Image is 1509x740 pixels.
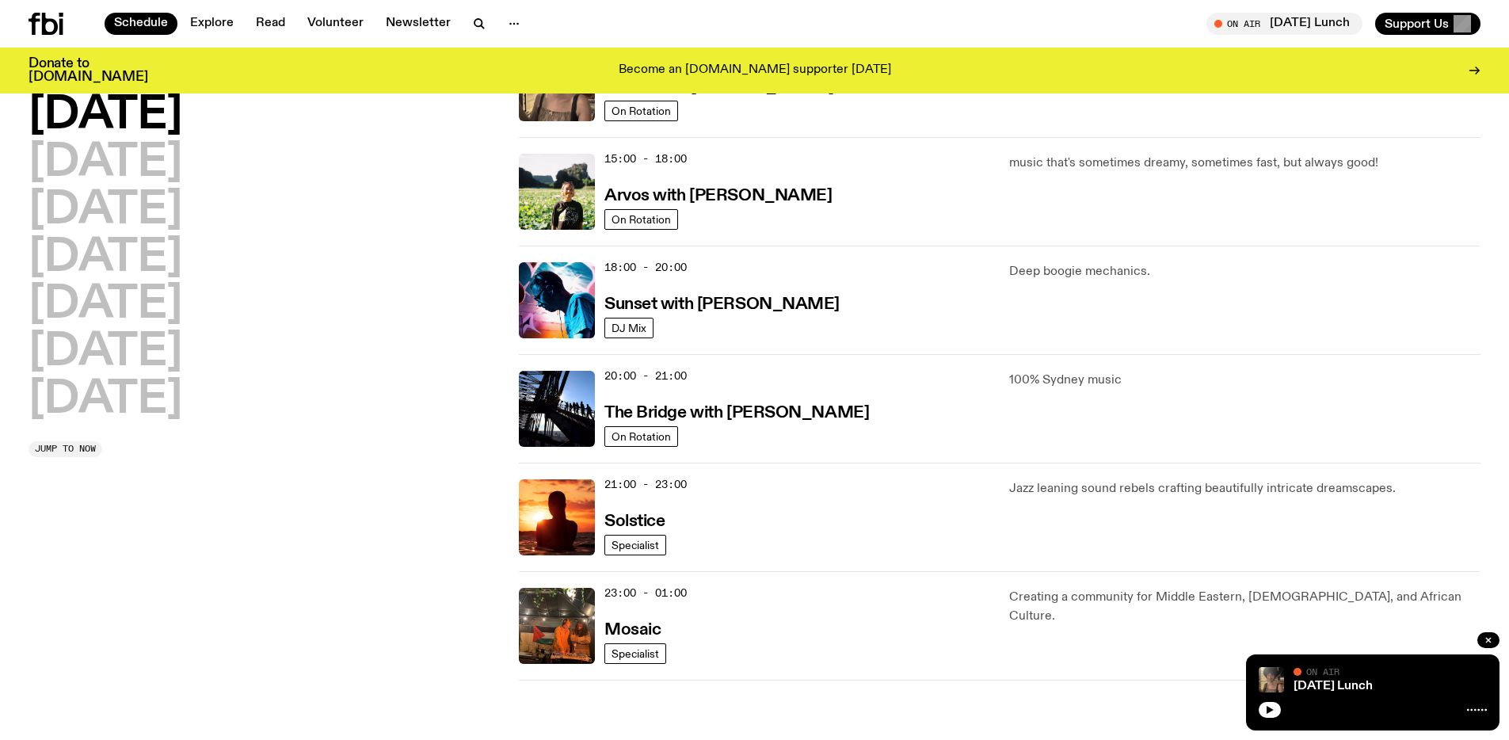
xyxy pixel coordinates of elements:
[1306,666,1339,677] span: On Air
[604,477,687,492] span: 21:00 - 23:00
[519,262,595,338] img: Simon Caldwell stands side on, looking downwards. He has headphones on. Behind him is a brightly ...
[604,643,666,664] a: Specialist
[604,535,666,555] a: Specialist
[604,101,678,121] a: On Rotation
[1385,17,1449,31] span: Support Us
[519,588,595,664] img: Tommy and Jono Playing at a fundraiser for Palestine
[604,260,687,275] span: 18:00 - 20:00
[604,151,687,166] span: 15:00 - 18:00
[1009,479,1480,498] p: Jazz leaning sound rebels crafting beautifully intricate dreamscapes.
[29,378,182,422] button: [DATE]
[29,330,182,375] button: [DATE]
[612,539,659,551] span: Specialist
[29,93,182,138] button: [DATE]
[29,283,182,327] button: [DATE]
[1294,680,1373,692] a: [DATE] Lunch
[604,296,840,313] h3: Sunset with [PERSON_NAME]
[604,426,678,447] a: On Rotation
[298,13,373,35] a: Volunteer
[1009,371,1480,390] p: 100% Sydney music
[246,13,295,35] a: Read
[519,479,595,555] img: A girl standing in the ocean as waist level, staring into the rise of the sun.
[181,13,243,35] a: Explore
[1009,588,1480,626] p: Creating a community for Middle Eastern, [DEMOGRAPHIC_DATA], and African Culture.
[612,105,671,116] span: On Rotation
[604,293,840,313] a: Sunset with [PERSON_NAME]
[29,189,182,233] button: [DATE]
[29,57,148,84] h3: Donate to [DOMAIN_NAME]
[1375,13,1480,35] button: Support Us
[604,318,654,338] a: DJ Mix
[105,13,177,35] a: Schedule
[604,185,832,204] a: Arvos with [PERSON_NAME]
[604,405,869,421] h3: The Bridge with [PERSON_NAME]
[612,322,646,334] span: DJ Mix
[376,13,460,35] a: Newsletter
[604,209,678,230] a: On Rotation
[604,619,661,639] a: Mosaic
[519,371,595,447] img: People climb Sydney's Harbour Bridge
[1009,262,1480,281] p: Deep boogie mechanics.
[604,586,687,601] span: 23:00 - 01:00
[519,154,595,230] img: Bri is smiling and wearing a black t-shirt. She is standing in front of a lush, green field. Ther...
[604,368,687,383] span: 20:00 - 21:00
[604,622,661,639] h3: Mosaic
[29,236,182,280] button: [DATE]
[35,444,96,453] span: Jump to now
[604,402,869,421] a: The Bridge with [PERSON_NAME]
[612,213,671,225] span: On Rotation
[612,430,671,442] span: On Rotation
[29,141,182,185] button: [DATE]
[29,441,102,457] button: Jump to now
[604,513,665,530] h3: Solstice
[1009,154,1480,173] p: music that's sometimes dreamy, sometimes fast, but always good!
[619,63,891,78] p: Become an [DOMAIN_NAME] supporter [DATE]
[1206,13,1362,35] button: On Air[DATE] Lunch
[604,510,665,530] a: Solstice
[604,188,832,204] h3: Arvos with [PERSON_NAME]
[612,647,659,659] span: Specialist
